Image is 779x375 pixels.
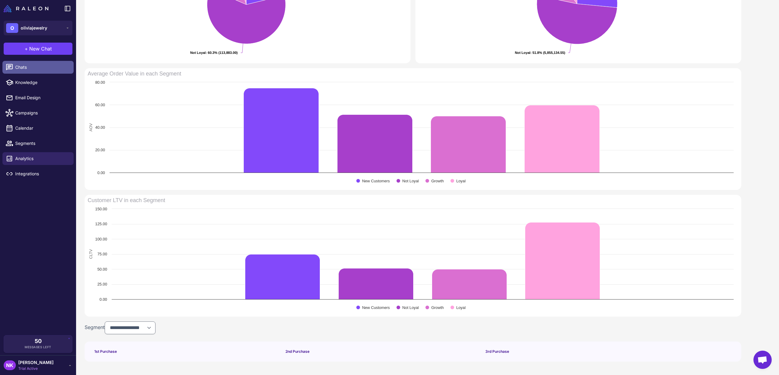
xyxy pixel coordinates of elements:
[6,23,18,33] div: O
[97,282,107,286] text: 25.00
[190,51,238,54] text: : 60.3% (113,883.00)
[753,351,772,369] div: Open chat
[2,61,74,74] a: Chats
[97,252,107,256] text: 75.00
[95,103,105,107] text: 60.00
[88,197,165,203] text: Customer LTV in each Segment
[15,110,69,116] span: Campaigns
[95,148,105,152] text: 20.00
[35,338,42,344] span: 50
[4,43,72,55] button: +New Chat
[362,305,390,310] text: New Customers
[515,51,530,54] tspan: Not Loyal
[485,349,509,354] span: 3rd Purchase
[402,179,419,183] text: Not Loyal
[15,94,69,101] span: Email Design
[15,64,69,71] span: Chats
[25,45,28,52] span: +
[431,179,444,183] text: Growth
[456,305,466,310] text: Loyal
[2,122,74,135] a: Calendar
[95,222,107,226] text: 125.00
[85,321,741,334] div: Segment
[15,79,69,86] span: Knowledge
[97,170,105,175] text: 0.00
[4,360,16,370] div: NK
[15,125,69,131] span: Calendar
[15,170,69,177] span: Integrations
[15,140,69,147] span: Segments
[21,25,47,31] span: oliviajewelry
[2,137,74,150] a: Segments
[95,125,105,130] text: 40.00
[85,68,737,190] svg: Average Order Value in each Segment
[95,237,107,241] text: 100.00
[94,349,117,354] span: 1st Purchase
[2,76,74,89] a: Knowledge
[88,71,181,77] text: Average Order Value in each Segment
[4,5,51,12] a: Raleon Logo
[285,349,309,354] span: 2nd Purchase
[4,5,48,12] img: Raleon Logo
[95,207,107,211] text: 150.00
[18,366,54,371] span: Trial Active
[2,167,74,180] a: Integrations
[89,123,93,131] text: AOV
[456,179,466,183] text: Loyal
[89,249,93,259] text: CLTV
[515,51,565,54] text: : 51.8% (5,855,134.55)
[2,91,74,104] a: Email Design
[190,51,206,54] tspan: Not Loyal
[362,179,390,183] text: New Customers
[85,195,737,317] svg: Customer LTV in each Segment
[431,305,444,310] text: Growth
[2,107,74,119] a: Campaigns
[15,155,69,162] span: Analytics
[29,45,52,52] span: New Chat
[97,267,107,272] text: 50.00
[100,297,107,302] text: 0.00
[25,345,51,349] span: Messages Left
[2,152,74,165] a: Analytics
[18,359,54,366] span: [PERSON_NAME]
[402,305,419,310] text: Not Loyal
[95,80,105,85] text: 80.00
[4,21,72,35] button: Ooliviajewelry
